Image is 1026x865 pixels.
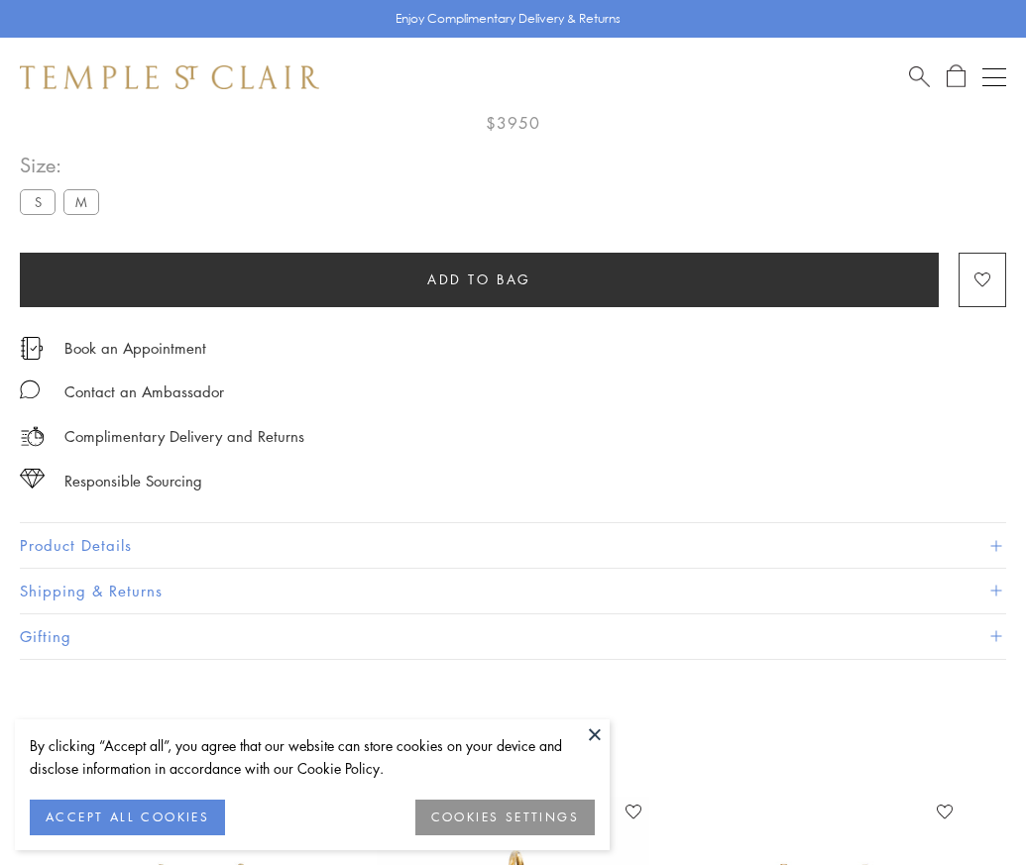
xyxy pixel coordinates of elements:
button: COOKIES SETTINGS [415,800,595,835]
img: Temple St. Clair [20,65,319,89]
label: S [20,189,56,214]
img: icon_appointment.svg [20,337,44,360]
div: By clicking “Accept all”, you agree that our website can store cookies on your device and disclos... [30,734,595,780]
span: $3950 [486,110,540,136]
span: Size: [20,149,107,181]
button: Shipping & Returns [20,569,1006,613]
div: Responsible Sourcing [64,469,202,493]
a: Book an Appointment [64,337,206,359]
img: MessageIcon-01_2.svg [20,379,40,399]
img: icon_sourcing.svg [20,469,45,488]
a: Open Shopping Bag [947,64,966,89]
button: Gifting [20,614,1006,659]
button: Add to bag [20,253,939,307]
div: Contact an Ambassador [64,379,224,404]
a: Search [909,64,930,89]
span: Add to bag [427,269,531,290]
img: icon_delivery.svg [20,424,45,449]
button: ACCEPT ALL COOKIES [30,800,225,835]
p: Enjoy Complimentary Delivery & Returns [396,9,621,29]
button: Open navigation [982,65,1006,89]
p: Complimentary Delivery and Returns [64,424,304,449]
button: Product Details [20,523,1006,568]
label: M [63,189,99,214]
